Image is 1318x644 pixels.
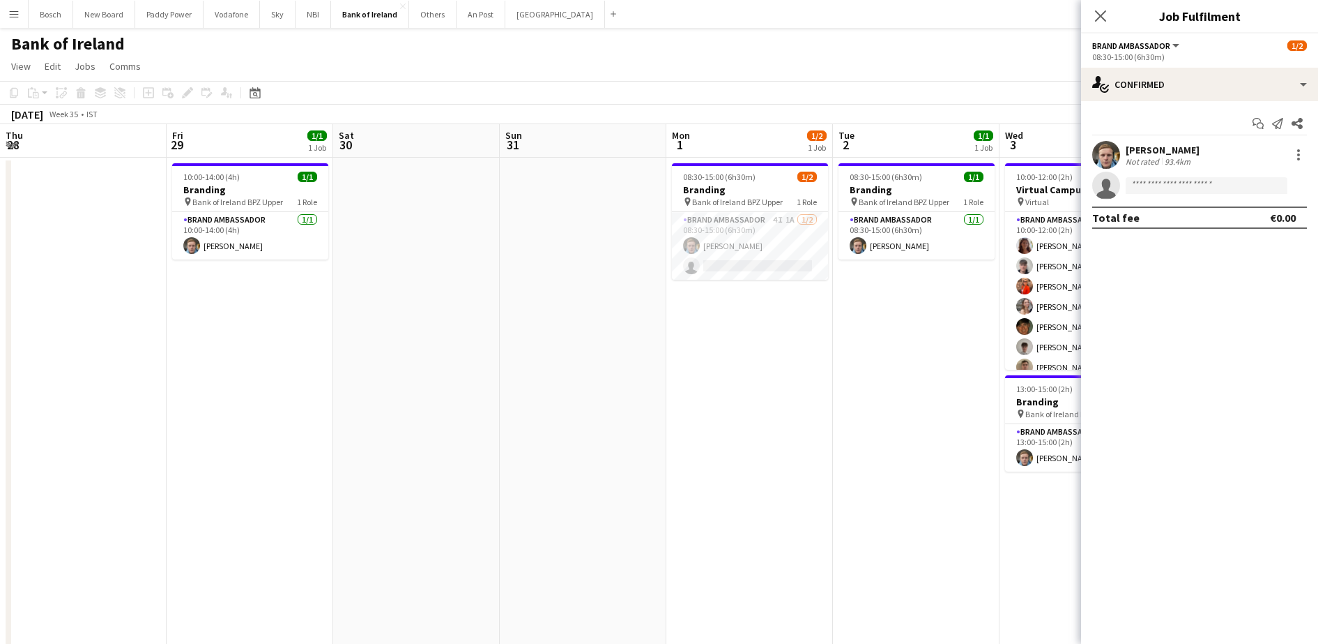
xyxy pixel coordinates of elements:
span: 1 [670,137,690,153]
span: Thu [6,129,23,142]
app-job-card: 10:00-14:00 (4h)1/1Branding Bank of Ireland BPZ Upper1 RoleBrand Ambassador1/110:00-14:00 (4h)[PE... [172,163,328,260]
h3: Job Fulfilment [1081,7,1318,25]
span: 3 [1003,137,1023,153]
span: 30 [337,137,354,153]
span: Wed [1005,129,1023,142]
app-job-card: 10:00-12:00 (2h)19/20Virtual Campus Training Virtual1 RoleBrand Ambassador10I19/2010:00-12:00 (2h... [1005,163,1161,370]
div: IST [86,109,98,119]
a: Jobs [69,57,101,75]
button: Brand Ambassador [1092,40,1181,51]
app-card-role: Brand Ambassador1/108:30-15:00 (6h30m)[PERSON_NAME] [838,212,995,260]
a: Edit [39,57,66,75]
span: 1 Role [297,197,317,207]
app-card-role: Brand Ambassador1/113:00-15:00 (2h)[PERSON_NAME] [1005,424,1161,472]
span: Edit [45,60,61,73]
h3: Virtual Campus Training [1005,184,1161,196]
div: 93.4km [1162,156,1193,167]
app-job-card: 13:00-15:00 (2h)1/1Branding Bank of Ireland BPZ Upper1 RoleBrand Ambassador1/113:00-15:00 (2h)[PE... [1005,375,1161,472]
span: 1/1 [964,172,983,182]
button: New Board [73,1,135,28]
app-job-card: 08:30-15:00 (6h30m)1/1Branding Bank of Ireland BPZ Upper1 RoleBrand Ambassador1/108:30-15:00 (6h3... [838,163,995,260]
span: 1/2 [1287,40,1307,51]
a: View [6,57,36,75]
span: Tue [838,129,855,142]
app-card-role: Brand Ambassador4I1A1/208:30-15:00 (6h30m)[PERSON_NAME] [672,212,828,280]
button: Bosch [29,1,73,28]
span: Bank of Ireland BPZ Upper [859,197,949,207]
div: Confirmed [1081,68,1318,101]
span: 28 [3,137,23,153]
div: 1 Job [808,142,826,153]
a: Comms [104,57,146,75]
span: Virtual [1025,197,1049,207]
button: Bank of Ireland [331,1,409,28]
button: Paddy Power [135,1,204,28]
span: Sat [339,129,354,142]
button: Sky [260,1,296,28]
span: 1/1 [974,130,993,141]
h3: Branding [172,184,328,196]
h3: Branding [1005,396,1161,408]
span: 08:30-15:00 (6h30m) [850,172,922,182]
span: 1 Role [963,197,983,207]
span: Brand Ambassador [1092,40,1170,51]
div: Not rated [1126,156,1162,167]
app-card-role: Brand Ambassador1/110:00-14:00 (4h)[PERSON_NAME] [172,212,328,260]
span: 10:00-14:00 (4h) [183,172,240,182]
div: 1 Job [974,142,993,153]
button: Vodafone [204,1,260,28]
div: 08:30-15:00 (6h30m) [1092,52,1307,62]
button: An Post [457,1,505,28]
span: Bank of Ireland BPZ Upper [1025,409,1116,419]
h3: Branding [838,184,995,196]
span: 1/2 [797,172,817,182]
span: 13:00-15:00 (2h) [1016,384,1073,394]
span: 1 Role [797,197,817,207]
span: Mon [672,129,690,142]
span: View [11,60,31,73]
span: 1/1 [298,172,317,182]
span: 1/2 [807,130,827,141]
span: 10:00-12:00 (2h) [1016,172,1073,182]
div: 1 Job [308,142,326,153]
span: 31 [503,137,522,153]
button: [GEOGRAPHIC_DATA] [505,1,605,28]
div: €0.00 [1270,211,1296,225]
button: NBI [296,1,331,28]
span: Fri [172,129,183,142]
app-job-card: 08:30-15:00 (6h30m)1/2Branding Bank of Ireland BPZ Upper1 RoleBrand Ambassador4I1A1/208:30-15:00 ... [672,163,828,280]
button: Others [409,1,457,28]
div: Total fee [1092,211,1140,225]
span: Week 35 [46,109,81,119]
span: Bank of Ireland BPZ Upper [192,197,283,207]
span: Comms [109,60,141,73]
span: 08:30-15:00 (6h30m) [683,172,756,182]
h1: Bank of Ireland [11,33,125,54]
h3: Branding [672,184,828,196]
span: 2 [836,137,855,153]
div: [PERSON_NAME] [1126,144,1200,156]
span: Bank of Ireland BPZ Upper [692,197,783,207]
app-card-role: Brand Ambassador10I19/2010:00-12:00 (2h)[PERSON_NAME][PERSON_NAME][PERSON_NAME][PERSON_NAME][PERS... [1005,212,1161,644]
span: 1/1 [307,130,327,141]
div: [DATE] [11,107,43,121]
span: 29 [170,137,183,153]
span: Jobs [75,60,95,73]
span: Sun [505,129,522,142]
